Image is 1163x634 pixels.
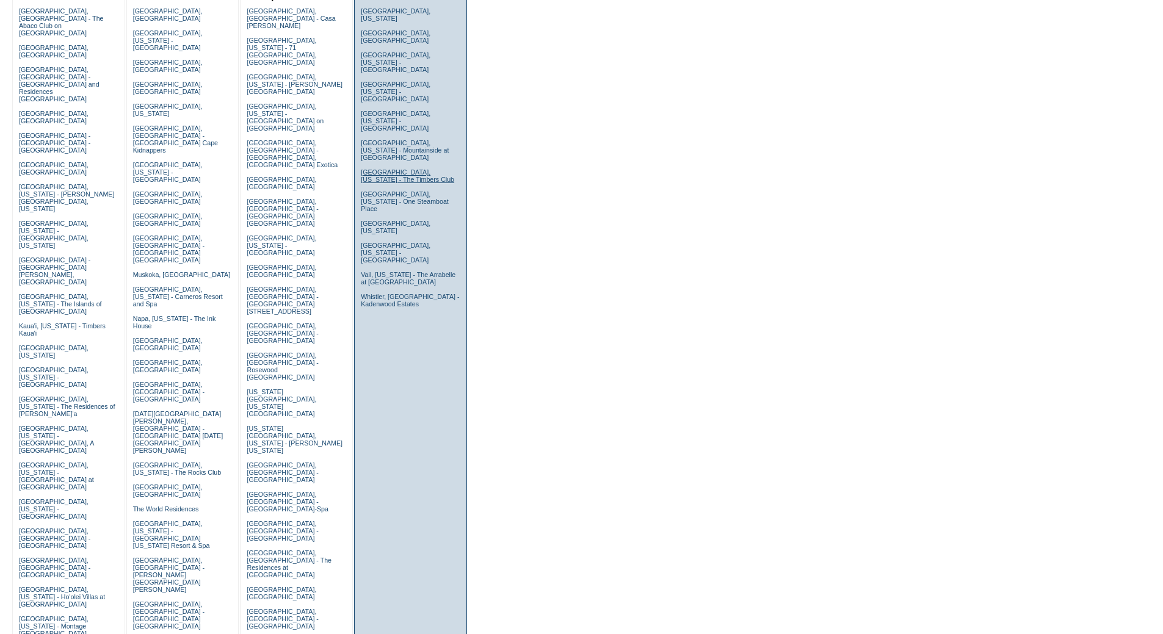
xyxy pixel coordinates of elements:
a: Kaua'i, [US_STATE] - Timbers Kaua'i [19,322,106,337]
a: [GEOGRAPHIC_DATA], [GEOGRAPHIC_DATA] [19,44,89,59]
a: [GEOGRAPHIC_DATA], [GEOGRAPHIC_DATA] [133,337,203,351]
a: [GEOGRAPHIC_DATA], [US_STATE] - Mountainside at [GEOGRAPHIC_DATA] [361,139,449,161]
a: [GEOGRAPHIC_DATA], [US_STATE] - The Islands of [GEOGRAPHIC_DATA] [19,293,102,315]
a: [GEOGRAPHIC_DATA], [GEOGRAPHIC_DATA] - [GEOGRAPHIC_DATA] [247,322,318,344]
a: [GEOGRAPHIC_DATA], [US_STATE] - [GEOGRAPHIC_DATA] [US_STATE] Resort & Spa [133,520,210,549]
a: [GEOGRAPHIC_DATA], [US_STATE] - Ho'olei Villas at [GEOGRAPHIC_DATA] [19,586,105,608]
a: [GEOGRAPHIC_DATA], [GEOGRAPHIC_DATA] - The Abaco Club on [GEOGRAPHIC_DATA] [19,7,104,37]
a: [US_STATE][GEOGRAPHIC_DATA], [US_STATE][GEOGRAPHIC_DATA] [247,388,316,417]
a: [GEOGRAPHIC_DATA], [GEOGRAPHIC_DATA] [247,586,316,600]
a: [GEOGRAPHIC_DATA], [US_STATE] - [GEOGRAPHIC_DATA] [247,234,316,256]
a: [GEOGRAPHIC_DATA], [GEOGRAPHIC_DATA] - [GEOGRAPHIC_DATA] and Residences [GEOGRAPHIC_DATA] [19,66,100,103]
a: [GEOGRAPHIC_DATA], [US_STATE] - The Rocks Club [133,461,222,476]
a: [GEOGRAPHIC_DATA], [GEOGRAPHIC_DATA] - [GEOGRAPHIC_DATA], [GEOGRAPHIC_DATA] Exotica [247,139,338,168]
a: [GEOGRAPHIC_DATA] - [GEOGRAPHIC_DATA] - [GEOGRAPHIC_DATA] [19,132,90,154]
a: [GEOGRAPHIC_DATA], [US_STATE] - The Residences of [PERSON_NAME]'a [19,395,115,417]
a: [GEOGRAPHIC_DATA], [GEOGRAPHIC_DATA] - The Residences at [GEOGRAPHIC_DATA] [247,549,332,578]
a: [GEOGRAPHIC_DATA], [GEOGRAPHIC_DATA] [361,29,430,44]
a: [GEOGRAPHIC_DATA], [US_STATE] - [GEOGRAPHIC_DATA] [133,29,203,51]
a: [GEOGRAPHIC_DATA], [GEOGRAPHIC_DATA] [133,359,203,373]
a: [GEOGRAPHIC_DATA] - [GEOGRAPHIC_DATA][PERSON_NAME], [GEOGRAPHIC_DATA] [19,256,90,286]
a: [GEOGRAPHIC_DATA], [US_STATE] - [GEOGRAPHIC_DATA] [361,110,430,132]
a: [GEOGRAPHIC_DATA], [GEOGRAPHIC_DATA] - [GEOGRAPHIC_DATA] [247,608,318,630]
a: [GEOGRAPHIC_DATA], [GEOGRAPHIC_DATA] - [GEOGRAPHIC_DATA] [133,381,205,403]
a: Muskoka, [GEOGRAPHIC_DATA] [133,271,230,278]
a: [GEOGRAPHIC_DATA], [GEOGRAPHIC_DATA] - [GEOGRAPHIC_DATA] [19,527,90,549]
a: [GEOGRAPHIC_DATA], [GEOGRAPHIC_DATA] [133,190,203,205]
a: [GEOGRAPHIC_DATA], [US_STATE] - [PERSON_NAME][GEOGRAPHIC_DATA], [US_STATE] [19,183,115,212]
a: Napa, [US_STATE] - The Ink House [133,315,216,330]
a: [GEOGRAPHIC_DATA], [US_STATE] - [GEOGRAPHIC_DATA] [361,81,430,103]
a: [GEOGRAPHIC_DATA], [GEOGRAPHIC_DATA] - Rosewood [GEOGRAPHIC_DATA] [247,351,318,381]
a: [GEOGRAPHIC_DATA], [US_STATE] - One Steamboat Place [361,190,449,212]
a: [GEOGRAPHIC_DATA], [GEOGRAPHIC_DATA] - [GEOGRAPHIC_DATA] [GEOGRAPHIC_DATA] [133,234,205,264]
a: [GEOGRAPHIC_DATA], [US_STATE] [361,220,430,234]
a: [GEOGRAPHIC_DATA], [US_STATE] - [GEOGRAPHIC_DATA], A [GEOGRAPHIC_DATA] [19,425,94,454]
a: [GEOGRAPHIC_DATA], [GEOGRAPHIC_DATA] - [GEOGRAPHIC_DATA] [19,557,90,578]
a: [GEOGRAPHIC_DATA], [US_STATE] - [GEOGRAPHIC_DATA] on [GEOGRAPHIC_DATA] [247,103,324,132]
a: [GEOGRAPHIC_DATA], [GEOGRAPHIC_DATA] [247,264,316,278]
a: [GEOGRAPHIC_DATA], [US_STATE] - [GEOGRAPHIC_DATA] at [GEOGRAPHIC_DATA] [19,461,94,491]
a: [GEOGRAPHIC_DATA], [US_STATE] [133,103,203,117]
a: [GEOGRAPHIC_DATA], [GEOGRAPHIC_DATA] - [GEOGRAPHIC_DATA][STREET_ADDRESS] [247,286,318,315]
a: [GEOGRAPHIC_DATA], [GEOGRAPHIC_DATA] - Casa [PERSON_NAME] [247,7,335,29]
a: [GEOGRAPHIC_DATA], [US_STATE] - [GEOGRAPHIC_DATA] [19,366,89,388]
a: [GEOGRAPHIC_DATA], [US_STATE] [361,7,430,22]
a: [GEOGRAPHIC_DATA], [US_STATE] - The Timbers Club [361,168,454,183]
a: [GEOGRAPHIC_DATA], [US_STATE] - [GEOGRAPHIC_DATA] [361,242,430,264]
a: [GEOGRAPHIC_DATA], [GEOGRAPHIC_DATA] [19,161,89,176]
a: [GEOGRAPHIC_DATA], [US_STATE] [19,344,89,359]
a: [GEOGRAPHIC_DATA], [GEOGRAPHIC_DATA] - [GEOGRAPHIC_DATA] [GEOGRAPHIC_DATA] [133,600,205,630]
a: [GEOGRAPHIC_DATA], [GEOGRAPHIC_DATA] [133,212,203,227]
a: [GEOGRAPHIC_DATA], [GEOGRAPHIC_DATA] [133,59,203,73]
a: [GEOGRAPHIC_DATA], [GEOGRAPHIC_DATA] - [GEOGRAPHIC_DATA] [247,520,318,542]
a: [GEOGRAPHIC_DATA], [US_STATE] - [GEOGRAPHIC_DATA], [US_STATE] [19,220,89,249]
a: [GEOGRAPHIC_DATA], [GEOGRAPHIC_DATA] - [PERSON_NAME][GEOGRAPHIC_DATA][PERSON_NAME] [133,557,205,593]
a: Whistler, [GEOGRAPHIC_DATA] - Kadenwood Estates [361,293,459,308]
a: [GEOGRAPHIC_DATA], [GEOGRAPHIC_DATA] [133,483,203,498]
a: [US_STATE][GEOGRAPHIC_DATA], [US_STATE] - [PERSON_NAME] [US_STATE] [247,425,342,454]
a: [GEOGRAPHIC_DATA], [GEOGRAPHIC_DATA] - [GEOGRAPHIC_DATA] [GEOGRAPHIC_DATA] [247,198,318,227]
a: [GEOGRAPHIC_DATA], [US_STATE] - [PERSON_NAME][GEOGRAPHIC_DATA] [247,73,342,95]
a: [GEOGRAPHIC_DATA], [GEOGRAPHIC_DATA] [247,176,316,190]
a: [GEOGRAPHIC_DATA], [GEOGRAPHIC_DATA] - [GEOGRAPHIC_DATA] Cape Kidnappers [133,124,218,154]
a: [GEOGRAPHIC_DATA], [US_STATE] - Carneros Resort and Spa [133,286,223,308]
a: [GEOGRAPHIC_DATA], [GEOGRAPHIC_DATA] - [GEOGRAPHIC_DATA]-Spa [247,491,328,513]
a: The World Residences [133,505,199,513]
a: [DATE][GEOGRAPHIC_DATA][PERSON_NAME], [GEOGRAPHIC_DATA] - [GEOGRAPHIC_DATA] [DATE][GEOGRAPHIC_DAT... [133,410,223,454]
a: Vail, [US_STATE] - The Arrabelle at [GEOGRAPHIC_DATA] [361,271,455,286]
a: [GEOGRAPHIC_DATA], [GEOGRAPHIC_DATA] [19,110,89,124]
a: [GEOGRAPHIC_DATA], [US_STATE] - [GEOGRAPHIC_DATA] [19,498,89,520]
a: [GEOGRAPHIC_DATA], [US_STATE] - [GEOGRAPHIC_DATA] [133,161,203,183]
a: [GEOGRAPHIC_DATA], [GEOGRAPHIC_DATA] [133,81,203,95]
a: [GEOGRAPHIC_DATA], [GEOGRAPHIC_DATA] - [GEOGRAPHIC_DATA] [247,461,318,483]
a: [GEOGRAPHIC_DATA], [US_STATE] - 71 [GEOGRAPHIC_DATA], [GEOGRAPHIC_DATA] [247,37,316,66]
a: [GEOGRAPHIC_DATA], [GEOGRAPHIC_DATA] [133,7,203,22]
a: [GEOGRAPHIC_DATA], [US_STATE] - [GEOGRAPHIC_DATA] [361,51,430,73]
